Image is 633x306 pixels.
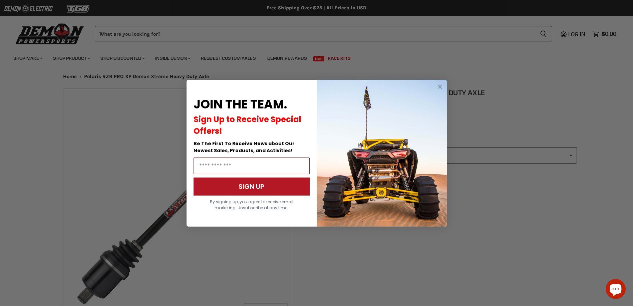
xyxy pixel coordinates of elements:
span: By signing up, you agree to receive email marketing. Unsubscribe at any time. [210,199,293,211]
span: Sign Up to Receive Special Offers! [194,114,301,136]
span: JOIN THE TEAM. [194,96,287,113]
img: a9095488-b6e7-41ba-879d-588abfab540b.jpeg [317,80,447,227]
span: Be The First To Receive News about Our Newest Sales, Products, and Activities! [194,140,295,154]
inbox-online-store-chat: Shopify online store chat [604,279,628,301]
input: Email Address [194,158,310,174]
button: SIGN UP [194,178,310,196]
button: Close dialog [436,82,444,91]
